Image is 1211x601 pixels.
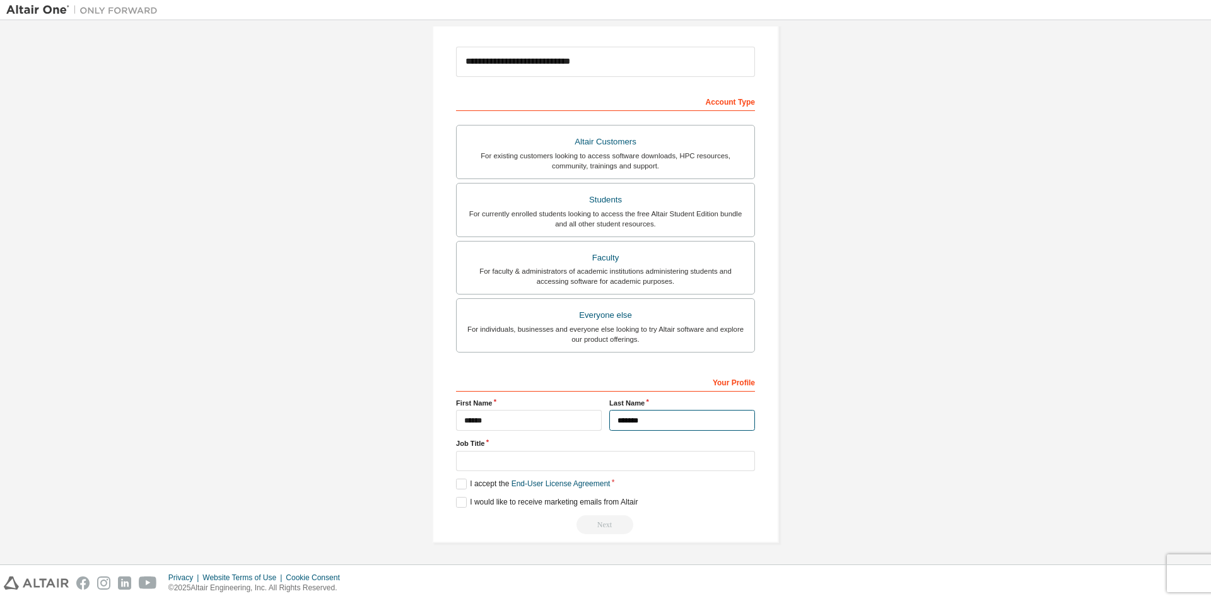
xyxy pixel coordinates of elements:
[456,438,755,448] label: Job Title
[6,4,164,16] img: Altair One
[464,266,747,286] div: For faculty & administrators of academic institutions administering students and accessing softwa...
[464,209,747,229] div: For currently enrolled students looking to access the free Altair Student Edition bundle and all ...
[456,398,602,408] label: First Name
[168,583,348,593] p: © 2025 Altair Engineering, Inc. All Rights Reserved.
[609,398,755,408] label: Last Name
[456,479,610,489] label: I accept the
[168,573,202,583] div: Privacy
[456,515,755,534] div: Read and acccept EULA to continue
[456,497,638,508] label: I would like to receive marketing emails from Altair
[464,191,747,209] div: Students
[118,576,131,590] img: linkedin.svg
[456,371,755,392] div: Your Profile
[464,249,747,267] div: Faculty
[464,133,747,151] div: Altair Customers
[76,576,90,590] img: facebook.svg
[202,573,286,583] div: Website Terms of Use
[464,306,747,324] div: Everyone else
[512,479,611,488] a: End-User License Agreement
[97,576,110,590] img: instagram.svg
[464,151,747,171] div: For existing customers looking to access software downloads, HPC resources, community, trainings ...
[139,576,157,590] img: youtube.svg
[464,324,747,344] div: For individuals, businesses and everyone else looking to try Altair software and explore our prod...
[456,91,755,111] div: Account Type
[4,576,69,590] img: altair_logo.svg
[286,573,347,583] div: Cookie Consent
